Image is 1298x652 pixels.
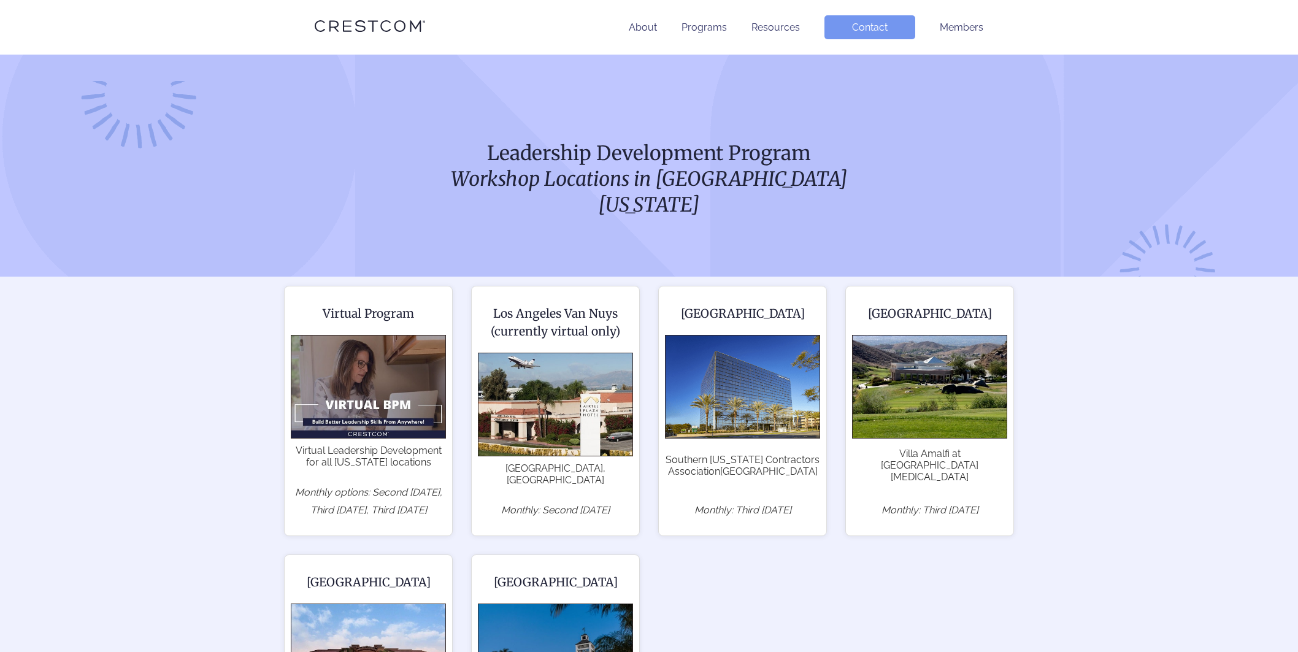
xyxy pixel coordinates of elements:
span: Virtual Leadership Development for all [US_STATE] locations [291,445,446,468]
i: Workshop Locations in [GEOGRAPHIC_DATA][US_STATE] [451,167,848,217]
a: Virtual Program Virtual Leadership Development for all [US_STATE] locations Monthly options: Seco... [284,286,453,536]
span: Villa Amalfi at [GEOGRAPHIC_DATA][MEDICAL_DATA] [852,445,1007,486]
a: Members [940,21,983,33]
h2: [GEOGRAPHIC_DATA] [852,305,1007,323]
a: [GEOGRAPHIC_DATA] Southern [US_STATE] Contractors Association[GEOGRAPHIC_DATA] Monthly: Third [DATE] [658,286,827,536]
a: About [629,21,657,33]
h2: Virtual Program [291,305,446,323]
img: Riverside County North [852,335,1007,439]
i: Monthly: Second [DATE] [501,504,610,516]
i: Monthly options: Second [DATE], Third [DATE], Third [DATE] [295,486,442,516]
i: Monthly: Third [DATE] [881,504,978,516]
h2: Los Angeles Van Nuys (currently virtual only) [478,305,633,340]
a: Contact [824,15,915,39]
a: Resources [751,21,800,33]
h2: [GEOGRAPHIC_DATA] [478,573,633,591]
a: Programs [682,21,727,33]
span: [GEOGRAPHIC_DATA], [GEOGRAPHIC_DATA] [478,462,633,486]
img: Orange County [665,335,820,439]
a: Los Angeles Van Nuys (currently virtual only) [GEOGRAPHIC_DATA], [GEOGRAPHIC_DATA] Monthly: Secon... [471,286,640,536]
i: Monthly: Third [DATE] [694,504,791,516]
img: Virtual [291,335,446,439]
span: Southern [US_STATE] Contractors Association[GEOGRAPHIC_DATA] [665,445,820,486]
h2: [GEOGRAPHIC_DATA] [291,573,446,591]
h1: Leadership Development Program [415,140,884,218]
h2: [GEOGRAPHIC_DATA] [665,305,820,323]
img: Los Angeles Van Nuys (currently virtual only) [478,353,633,456]
a: [GEOGRAPHIC_DATA] Villa Amalfi at [GEOGRAPHIC_DATA][MEDICAL_DATA] Monthly: Third [DATE] [845,286,1014,536]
